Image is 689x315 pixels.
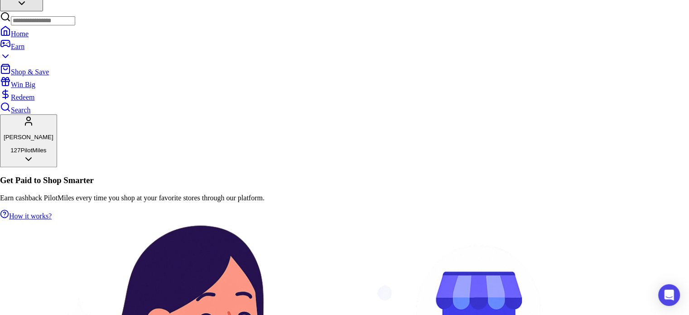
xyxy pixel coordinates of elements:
[11,93,34,101] span: Redeem
[11,43,24,50] span: Earn
[4,134,53,141] p: [PERSON_NAME]
[10,147,20,154] span: 127
[658,284,680,306] div: Open Intercom Messenger
[11,30,29,38] span: Home
[11,68,49,76] span: Shop & Save
[20,147,46,154] span: PilotMiles
[11,106,31,114] span: Search
[11,81,35,88] span: Win Big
